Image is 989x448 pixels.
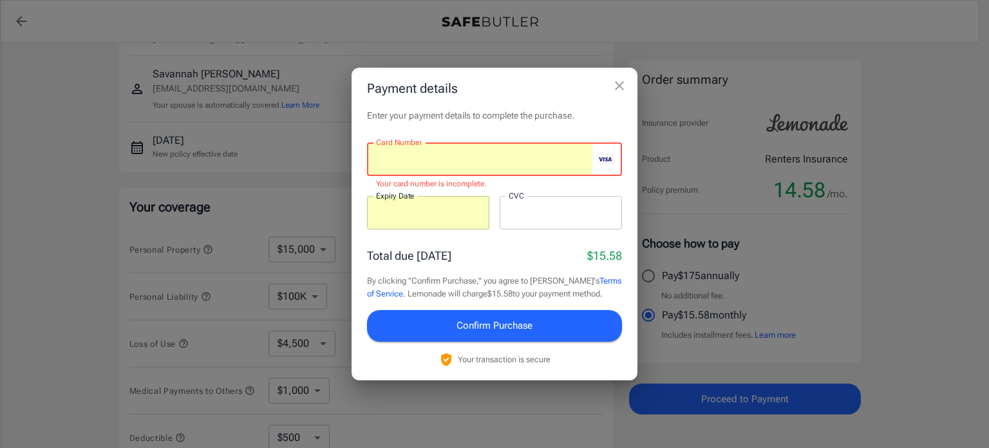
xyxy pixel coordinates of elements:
[376,178,613,191] p: Your card number is incomplete.
[367,276,621,298] a: Terms of Service
[352,68,637,109] h2: Payment details
[367,247,451,264] p: Total due [DATE]
[509,207,613,219] iframe: Secure CVC input frame
[367,310,622,341] button: Confirm Purchase
[457,317,532,334] span: Confirm Purchase
[376,207,480,219] iframe: Secure expiration date input frame
[509,190,524,201] label: CVC
[607,73,632,99] button: close
[587,247,622,264] p: $15.58
[367,109,622,122] p: Enter your payment details to complete the purchase.
[598,154,613,164] svg: visa
[367,275,622,300] p: By clicking "Confirm Purchase," you agree to [PERSON_NAME]'s . Lemonade will charge $15.58 to you...
[376,153,592,166] iframe: Secure card number input frame
[376,137,422,148] label: Card Number
[458,353,551,365] p: Your transaction is secure
[376,190,415,201] label: Expiry Date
